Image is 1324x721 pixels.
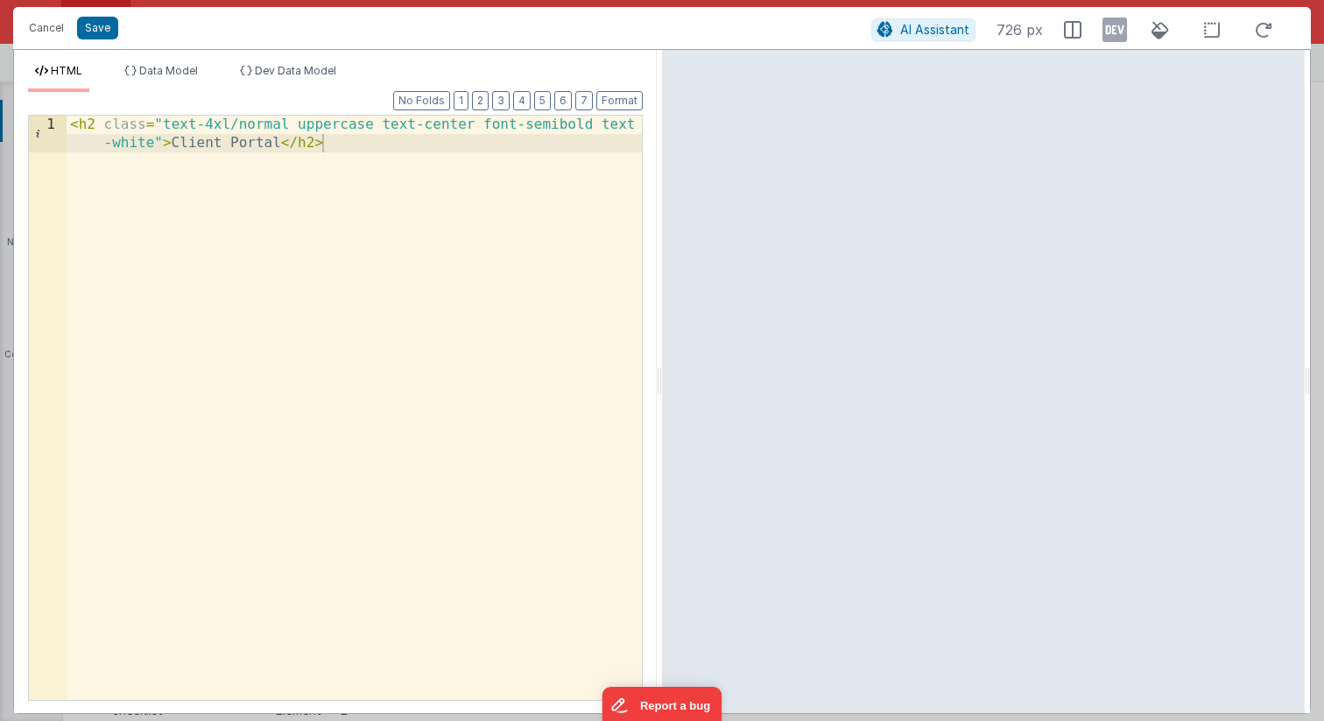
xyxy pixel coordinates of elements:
button: 4 [513,91,531,110]
button: 7 [575,91,593,110]
span: Data Model [139,64,198,77]
button: 2 [472,91,489,110]
button: Format [596,91,643,110]
button: 5 [534,91,551,110]
button: 6 [554,91,572,110]
button: No Folds [393,91,450,110]
button: Save [77,17,118,39]
span: 726 px [997,19,1043,40]
button: 3 [492,91,510,110]
span: HTML [51,64,82,77]
button: Cancel [20,16,73,40]
div: 1 [29,116,67,152]
span: AI Assistant [900,22,969,37]
button: AI Assistant [871,18,975,41]
span: Dev Data Model [255,64,336,77]
button: 1 [454,91,468,110]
